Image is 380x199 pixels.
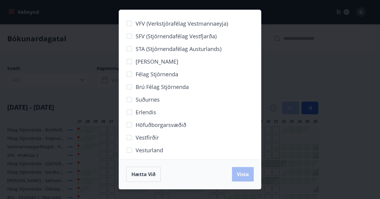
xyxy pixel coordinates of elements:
[126,167,161,182] button: Hætta við
[136,159,165,167] span: Norðurland
[136,121,186,129] span: Höfuðborgarsvæðið
[136,83,189,91] span: Brú félag stjórnenda
[136,108,156,116] span: Erlendis
[136,146,163,154] span: Vesturland
[136,58,178,65] span: [PERSON_NAME]
[136,45,221,53] span: STA (Stjórnendafélag Austurlands)
[136,96,160,103] span: Suðurnes
[136,20,228,27] span: VFV (Verkstjórafélag Vestmannaeyja)
[136,32,217,40] span: SFV (Stjórnendafélag Vestfjarða)
[131,171,156,178] span: Hætta við
[136,134,159,141] span: Vestfirðir
[136,70,178,78] span: Félag stjórnenda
